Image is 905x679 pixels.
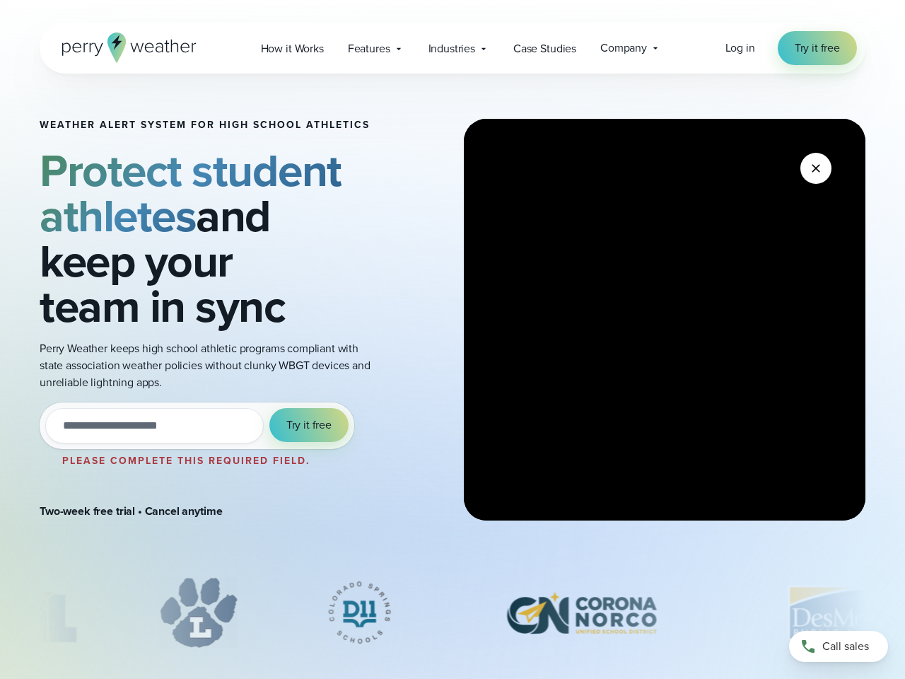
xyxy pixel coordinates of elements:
a: Call sales [789,631,888,662]
span: Case Studies [513,40,576,57]
span: Log in [725,40,755,56]
span: Company [600,40,647,57]
strong: Two-week free trial • Cancel anytime [40,503,222,519]
div: slideshow [40,577,865,655]
span: Call sales [822,638,869,655]
div: 3 of 12 [306,577,413,648]
span: How it Works [261,40,324,57]
a: How it Works [249,34,336,63]
span: Features [348,40,390,57]
img: Corona-Norco-Unified-School-District.svg [481,577,682,648]
div: 2 of 12 [160,577,238,648]
p: Perry Weather keeps high school athletic programs compliant with state association weather polici... [40,340,370,391]
span: Industries [428,40,475,57]
button: Close Video [800,153,831,184]
a: Log in [725,40,755,57]
div: 4 of 12 [481,577,682,648]
strong: Protect student athletes [40,137,341,249]
h1: Weather Alert System for High School Athletics [40,120,370,131]
a: Case Studies [501,34,588,63]
span: Try it free [795,40,840,57]
img: Colorado-Springs-School-District.svg [306,577,413,648]
span: Try it free [286,417,332,434]
h2: and keep your team in sync [40,148,370,329]
label: Please complete this required field. [62,453,310,468]
a: Try it free [778,31,857,65]
button: Try it free [269,408,349,442]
